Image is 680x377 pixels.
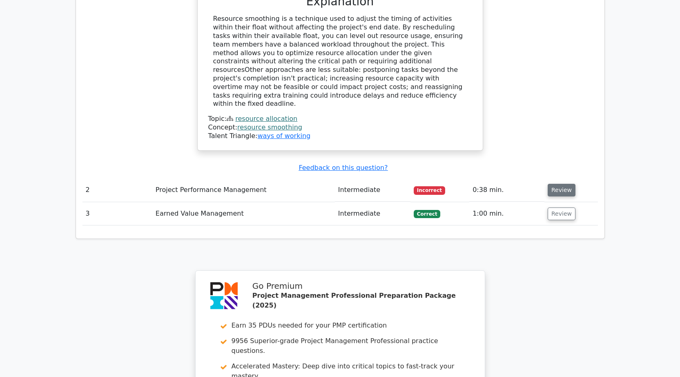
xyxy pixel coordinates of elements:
span: Correct [414,210,440,218]
td: Project Performance Management [152,178,335,202]
div: Talent Triangle: [208,115,472,140]
div: Resource smoothing is a technique used to adjust the timing of activities within their float with... [213,15,467,108]
div: Concept: [208,123,472,132]
td: 1:00 min. [469,202,544,225]
td: 3 [82,202,152,225]
td: Intermediate [335,202,410,225]
a: resource allocation [235,115,297,123]
button: Review [548,207,575,220]
a: resource smoothing [237,123,302,131]
div: Topic: [208,115,472,123]
td: 2 [82,178,152,202]
td: Intermediate [335,178,410,202]
td: Earned Value Management [152,202,335,225]
span: Incorrect [414,186,445,194]
a: ways of working [257,132,310,140]
td: 0:38 min. [469,178,544,202]
a: Feedback on this question? [299,164,388,172]
button: Review [548,184,575,196]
